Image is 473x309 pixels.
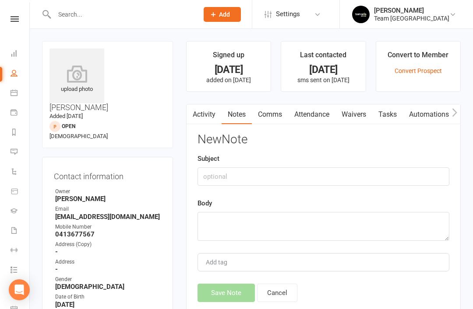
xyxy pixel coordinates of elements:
span: Open [62,123,75,129]
strong: [DATE] [55,301,161,309]
label: Body [198,198,212,208]
a: Waivers [335,104,372,125]
div: Signed up [213,49,244,65]
a: Payments [11,104,30,123]
a: Automations [403,104,455,125]
button: Cancel [257,284,297,302]
span: [DEMOGRAPHIC_DATA] [49,133,108,139]
div: Gender [55,275,161,284]
input: Add tag [205,257,236,267]
a: Product Sales [11,182,30,202]
input: optional [198,167,449,186]
h3: [PERSON_NAME] [49,49,166,112]
div: Mobile Number [55,223,161,231]
strong: - [55,248,161,256]
img: thumb_image1603260965.png [352,6,370,23]
span: Settings [276,4,300,24]
a: Tasks [372,104,403,125]
div: Date of Birth [55,293,161,301]
strong: - [55,265,161,273]
div: Team [GEOGRAPHIC_DATA] [374,14,449,22]
h3: Contact information [54,169,161,181]
div: Convert to Member [388,49,448,65]
time: Added [DATE] [49,113,83,119]
div: [DATE] [289,65,357,74]
div: [PERSON_NAME] [374,7,449,14]
strong: 0413677567 [55,230,161,238]
a: Activity [187,104,222,125]
div: Address [55,258,161,266]
button: Add [204,7,241,22]
strong: [EMAIL_ADDRESS][DOMAIN_NAME] [55,213,161,221]
div: Open Intercom Messenger [9,279,30,300]
div: [DATE] [194,65,263,74]
p: added on [DATE] [194,76,263,83]
input: Search... [52,8,192,21]
div: upload photo [49,65,104,94]
div: Address (Copy) [55,240,161,249]
p: sms sent on [DATE] [289,76,357,83]
h3: New Note [198,133,449,146]
a: Convert Prospect [395,67,442,74]
a: People [11,64,30,84]
div: Email [55,205,161,213]
label: Subject [198,153,219,164]
div: Last contacted [300,49,346,65]
a: Comms [252,104,288,125]
a: Notes [222,104,252,125]
span: Add [219,11,230,18]
a: Calendar [11,84,30,104]
strong: [DEMOGRAPHIC_DATA] [55,283,161,291]
a: Dashboard [11,45,30,64]
a: Attendance [288,104,335,125]
div: Owner [55,187,161,196]
a: Reports [11,123,30,143]
strong: [PERSON_NAME] [55,195,161,203]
